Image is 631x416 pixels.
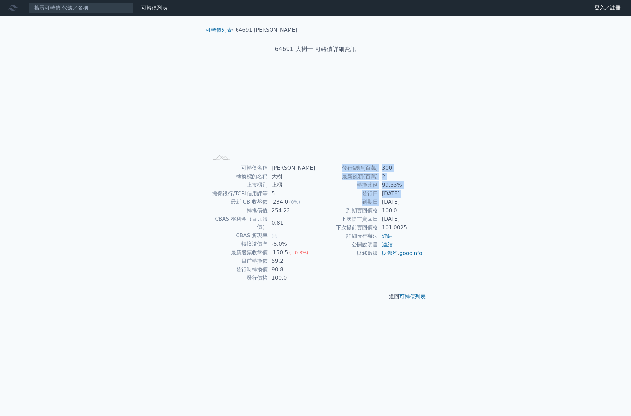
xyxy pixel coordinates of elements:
a: 可轉債列表 [399,293,426,300]
td: 轉換比例 [316,181,378,189]
td: , [378,249,423,257]
a: 連結 [382,241,393,248]
td: CBAS 權利金（百元報價） [208,215,268,231]
p: 返回 [201,293,431,301]
td: 發行日 [316,189,378,198]
g: Chart [219,74,415,153]
h1: 64691 大樹一 可轉債詳細資訊 [201,45,431,54]
td: -8.0% [268,240,316,248]
td: 擔保銀行/TCRI信用評等 [208,189,268,198]
a: 可轉債列表 [206,27,232,33]
td: 到期賣回價格 [316,206,378,215]
td: 100.0 [378,206,423,215]
td: 101.0025 [378,223,423,232]
td: 可轉債名稱 [208,164,268,172]
td: 0.81 [268,215,316,231]
td: 轉換標的名稱 [208,172,268,181]
div: 234.0 [272,198,289,206]
td: 99.33% [378,181,423,189]
td: 上櫃 [268,181,316,189]
span: (0%) [289,199,300,205]
td: 目前轉換價 [208,257,268,265]
td: [DATE] [378,198,423,206]
td: 5 [268,189,316,198]
td: 上市櫃別 [208,181,268,189]
td: 90.8 [268,265,316,274]
td: 財務數據 [316,249,378,257]
li: › [206,26,234,34]
td: 254.22 [268,206,316,215]
td: [DATE] [378,215,423,223]
li: 64691 [PERSON_NAME] [236,26,297,34]
td: 最新股票收盤價 [208,248,268,257]
a: 登入／註冊 [589,3,626,13]
td: 到期日 [316,198,378,206]
td: 發行時轉換價 [208,265,268,274]
td: 公開說明書 [316,240,378,249]
td: 詳細發行辦法 [316,232,378,240]
td: CBAS 折現率 [208,231,268,240]
td: [PERSON_NAME] [268,164,316,172]
td: 59.2 [268,257,316,265]
td: 轉換價值 [208,206,268,215]
span: 無 [272,232,277,238]
input: 搜尋可轉債 代號／名稱 [29,2,133,13]
td: 轉換溢價率 [208,240,268,248]
td: 下次提前賣回日 [316,215,378,223]
td: [DATE] [378,189,423,198]
td: 100.0 [268,274,316,282]
div: 聊天小工具 [598,385,631,416]
td: 大樹 [268,172,316,181]
td: 最新 CB 收盤價 [208,198,268,206]
td: 最新餘額(百萬) [316,172,378,181]
td: 發行價格 [208,274,268,282]
td: 300 [378,164,423,172]
span: (+0.3%) [289,250,308,255]
td: 2 [378,172,423,181]
a: 可轉債列表 [141,5,167,11]
div: 150.5 [272,249,289,256]
td: 下次提前賣回價格 [316,223,378,232]
a: goodinfo [399,250,422,256]
iframe: Chat Widget [598,385,631,416]
a: 連結 [382,233,393,239]
td: 發行總額(百萬) [316,164,378,172]
a: 財報狗 [382,250,398,256]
